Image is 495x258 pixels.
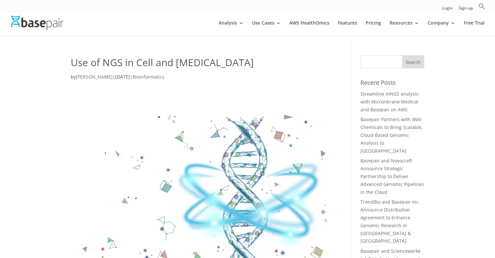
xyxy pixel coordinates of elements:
a: Features [338,21,357,36]
a: Streamline mNGS analysis with Micronbrane Medical and Basepair on AWS [360,91,418,113]
a: [PERSON_NAME] [76,74,113,80]
p: by | | [71,73,331,86]
a: Basepair and Novocraft Announce Strategic Partnership to Deliver Advanced Genomic Pipelines in th... [360,157,424,195]
img: Basepair [11,16,63,30]
a: Pricing [366,21,381,36]
a: Use Cases [252,21,281,36]
a: TrendBio and Basepair Inc. Announce Distribution Agreement to Enhance Genomic Research in [GEOGRA... [360,199,420,244]
input: Search [402,55,424,68]
svg: Search [479,3,485,9]
h4: Recent Posts [360,78,424,90]
a: Free Trial [464,21,485,36]
a: Company [428,21,455,36]
a: Sign up [459,6,473,13]
a: Analysis [219,21,244,36]
a: Search Icon Link [479,3,485,13]
a: Bioinformatics [133,74,164,80]
span: [DATE] [115,74,130,80]
a: Resources [390,21,419,36]
a: Basepair Partners with IWAI Chemicals to Bring Scalable, Cloud-Based Genomic Analysis to [GEOGRAP... [360,116,423,154]
a: Login [442,6,453,13]
a: AWS HealthOmics [289,21,329,36]
h1: Use of NGS in Cell and [MEDICAL_DATA] [71,55,331,73]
